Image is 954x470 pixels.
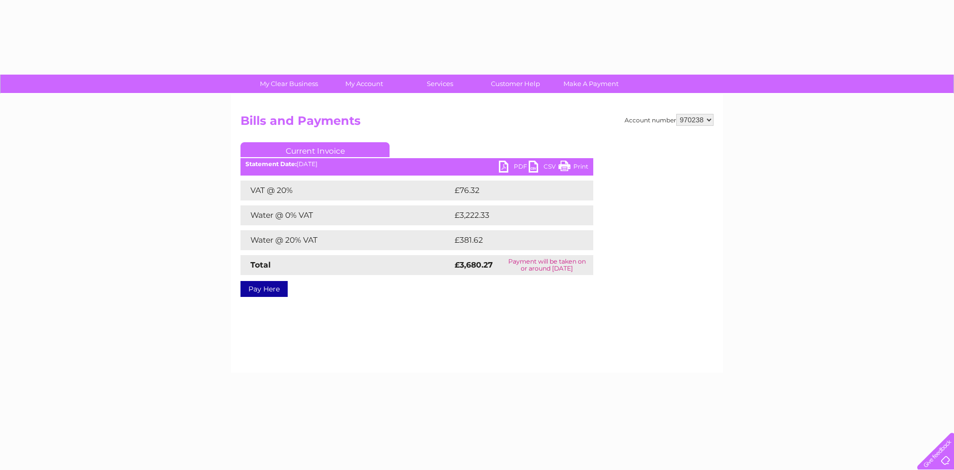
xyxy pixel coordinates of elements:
[499,161,529,175] a: PDF
[240,205,452,225] td: Water @ 0% VAT
[323,75,405,93] a: My Account
[250,260,271,270] strong: Total
[452,181,573,200] td: £76.32
[452,205,577,225] td: £3,222.33
[240,142,390,157] a: Current Invoice
[399,75,481,93] a: Services
[558,161,588,175] a: Print
[452,230,575,250] td: £381.62
[625,114,714,126] div: Account number
[245,160,297,168] b: Statement Date:
[240,181,452,200] td: VAT @ 20%
[248,75,330,93] a: My Clear Business
[240,281,288,297] a: Pay Here
[240,230,452,250] td: Water @ 20% VAT
[240,114,714,133] h2: Bills and Payments
[455,260,493,270] strong: £3,680.27
[529,161,558,175] a: CSV
[501,255,593,275] td: Payment will be taken on or around [DATE]
[475,75,556,93] a: Customer Help
[240,161,593,168] div: [DATE]
[550,75,632,93] a: Make A Payment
